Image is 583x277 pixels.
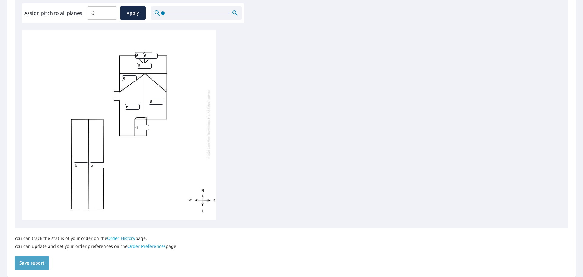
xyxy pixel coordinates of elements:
button: Save report [15,256,49,270]
a: Order Preferences [128,243,166,249]
p: You can update and set your order preferences on the page. [15,244,178,249]
input: 00.0 [87,5,117,22]
button: Apply [120,6,146,20]
span: Save report [19,259,44,267]
span: Apply [125,9,141,17]
label: Assign pitch to all planes [24,9,82,17]
a: Order History [107,235,135,241]
p: You can track the status of your order on the page. [15,236,178,241]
